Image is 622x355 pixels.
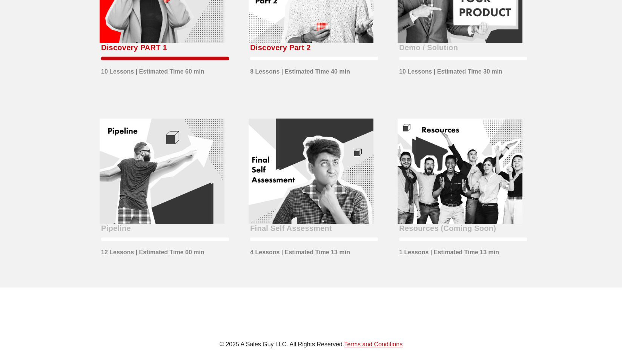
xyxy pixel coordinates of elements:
div: 4 Lessons | Estimated Time 13 min [250,244,350,257]
div: 10 Lessons | Estimated Time 60 min [101,63,204,76]
a: Terms and Conditions [344,341,402,347]
div: 12 Lessons | Estimated Time 60 min [101,244,204,257]
div: Discovery Part 2 [250,41,311,54]
div: Discovery PART 1 [101,41,167,54]
div: Pipeline [101,222,131,234]
div: Resources (Coming Soon) [399,222,496,234]
div: Final Self Assessment [250,222,332,234]
div: 10 Lessons | Estimated Time 30 min [399,63,502,76]
div: Demo / Solution [399,41,458,54]
div: 8 Lessons | Estimated Time 40 min [250,63,350,76]
div: 1 Lessons | Estimated Time 13 min [399,244,499,257]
